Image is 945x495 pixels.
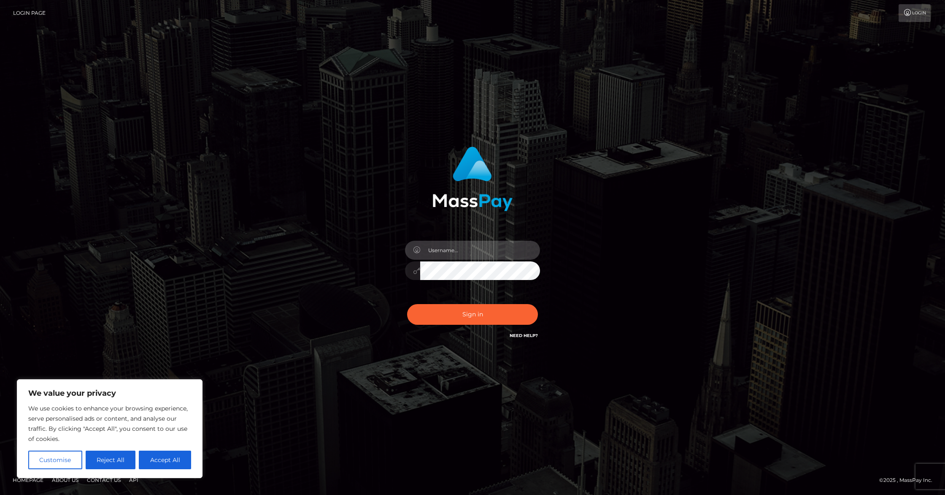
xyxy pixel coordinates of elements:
a: Homepage [9,473,47,487]
button: Accept All [139,451,191,469]
a: Contact Us [84,473,124,487]
a: Login [899,4,931,22]
div: © 2025 , MassPay Inc. [879,476,939,485]
img: MassPay Login [432,147,513,211]
div: We value your privacy [17,379,202,478]
a: Login Page [13,4,46,22]
button: Sign in [407,304,538,325]
a: API [126,473,142,487]
button: Reject All [86,451,136,469]
input: Username... [420,241,540,260]
p: We use cookies to enhance your browsing experience, serve personalised ads or content, and analys... [28,403,191,444]
a: Need Help? [510,333,538,338]
a: About Us [49,473,82,487]
button: Customise [28,451,82,469]
p: We value your privacy [28,388,191,398]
